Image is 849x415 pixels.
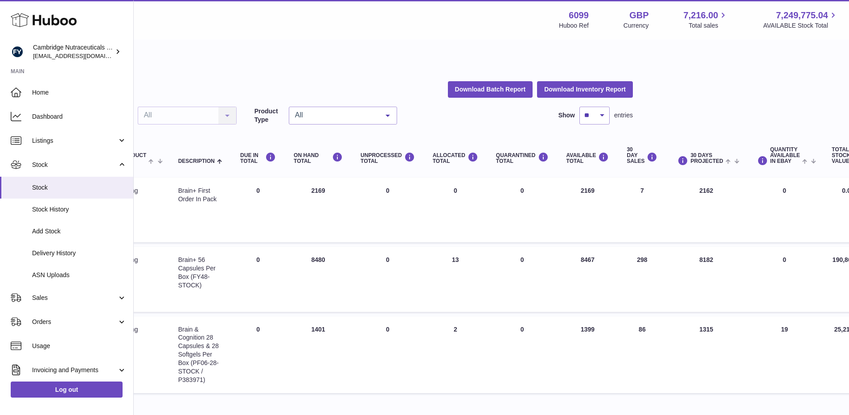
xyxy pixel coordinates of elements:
span: Orders [32,318,117,326]
td: 298 [618,247,666,312]
td: 8182 [666,247,746,312]
span: Home [32,88,127,97]
div: Brain & Cognition 28 Capsules & 28 Softgels Per Box (PF06-28-STOCK / P383971) [178,325,222,384]
span: 7,216.00 [684,9,718,21]
td: 19 [746,316,823,393]
td: 0 [424,178,487,242]
td: 2169 [285,178,352,242]
div: Huboo Ref [559,21,589,30]
span: Listings [32,137,117,145]
td: 0 [231,247,285,312]
span: 0 [521,187,524,194]
td: 2162 [666,178,746,242]
span: Invoicing and Payments [32,366,117,374]
span: 0 [521,326,524,333]
td: 2169 [558,178,618,242]
span: 30 DAYS PROJECTED [690,153,723,164]
span: Sales [32,294,117,302]
div: UNPROCESSED Total [361,152,415,164]
span: Dashboard [32,112,127,121]
strong: GBP [629,9,648,21]
img: huboo@camnutra.com [11,45,24,58]
span: entries [614,111,633,120]
td: 13 [424,247,487,312]
a: 7,216.00 Total sales [684,9,729,30]
span: Stock [32,161,117,169]
div: DUE IN TOTAL [240,152,276,164]
label: Product Type [254,107,284,124]
span: Add Stock [32,227,127,236]
span: 0 [521,256,524,263]
label: Show [558,111,575,120]
div: Brain+ 56 Capsules Per Box (FY48-STOCK) [178,256,222,290]
a: 7,249,775.04 AVAILABLE Stock Total [763,9,838,30]
button: Download Batch Report [448,81,533,97]
span: All [293,111,379,120]
span: Delivery History [32,249,127,257]
div: QUARANTINED Total [496,152,549,164]
span: 7,249,775.04 [776,9,828,21]
td: 0 [352,316,424,393]
td: 1401 [285,316,352,393]
td: 0 [231,316,285,393]
td: 8480 [285,247,352,312]
a: Log out [11,382,123,398]
span: Stock History [32,205,127,214]
span: Usage [32,342,127,350]
div: Brain+ First Order In Pack [178,187,222,203]
td: 86 [618,316,666,393]
span: ASN Uploads [32,271,127,279]
div: Currency [623,21,649,30]
div: Cambridge Nutraceuticals Ltd [33,43,113,60]
td: 0 [352,247,424,312]
span: Stock [32,183,127,192]
div: ON HAND Total [294,152,343,164]
span: Description [178,158,215,164]
td: 0 [746,247,823,312]
td: 0 [352,178,424,242]
td: 7 [618,178,666,242]
button: Download Inventory Report [537,81,633,97]
span: Total sales [689,21,728,30]
td: 1315 [666,316,746,393]
td: 0 [746,178,823,242]
span: [EMAIL_ADDRESS][DOMAIN_NAME] [33,52,131,59]
div: 30 DAY SALES [627,147,657,165]
div: ALLOCATED Total [433,152,478,164]
td: 8467 [558,247,618,312]
td: 2 [424,316,487,393]
strong: 6099 [569,9,589,21]
span: Quantity Available in eBay [770,147,800,165]
div: AVAILABLE Total [566,152,609,164]
span: AVAILABLE Stock Total [763,21,838,30]
td: 0 [231,178,285,242]
td: 1399 [558,316,618,393]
